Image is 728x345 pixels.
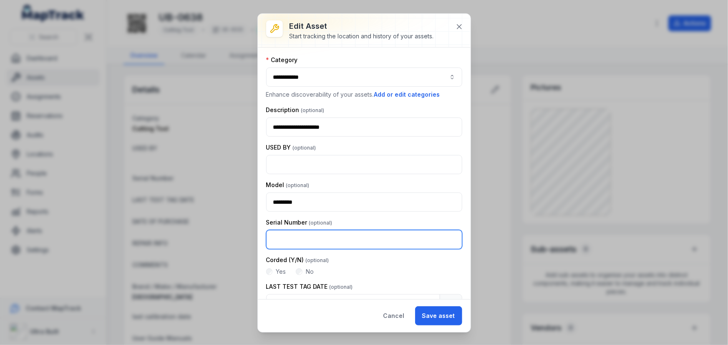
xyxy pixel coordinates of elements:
button: Save asset [415,306,462,325]
label: USED BY [266,143,316,152]
button: Add or edit categories [374,90,441,99]
button: Calendar [440,294,462,313]
label: No [306,267,314,276]
button: Cancel [376,306,412,325]
label: Yes [276,267,286,276]
label: Serial Number [266,218,333,227]
h3: Edit asset [290,20,434,32]
label: Corded (Y/N) [266,256,329,264]
label: Category [266,56,298,64]
label: Description [266,106,325,114]
div: Start tracking the location and history of your assets. [290,32,434,40]
label: Model [266,181,310,189]
p: Enhance discoverability of your assets. [266,90,462,99]
label: LAST TEST TAG DATE [266,282,353,291]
